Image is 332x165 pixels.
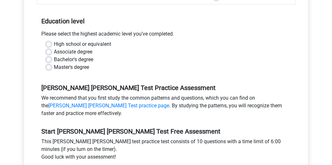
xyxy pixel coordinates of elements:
[41,84,291,92] h5: [PERSON_NAME] [PERSON_NAME] Test Practice Assessment
[41,15,291,28] h5: Education level
[48,103,169,109] a: [PERSON_NAME] [PERSON_NAME] Test practice page
[54,48,92,56] label: Associate degree
[54,63,89,71] label: Master's degree
[54,56,93,63] label: Bachelor's degree
[41,128,291,135] h5: Start [PERSON_NAME] [PERSON_NAME] Test Free Assessment
[54,40,111,48] label: High school or equivalent
[37,30,295,40] div: Please select the highest academic level you’ve completed.
[37,94,295,120] div: We recommend that you first study the common patterns and questions, which you can find on the . ...
[37,138,295,163] div: This [PERSON_NAME] [PERSON_NAME] test practice test consists of 10 questions with a time limit of...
